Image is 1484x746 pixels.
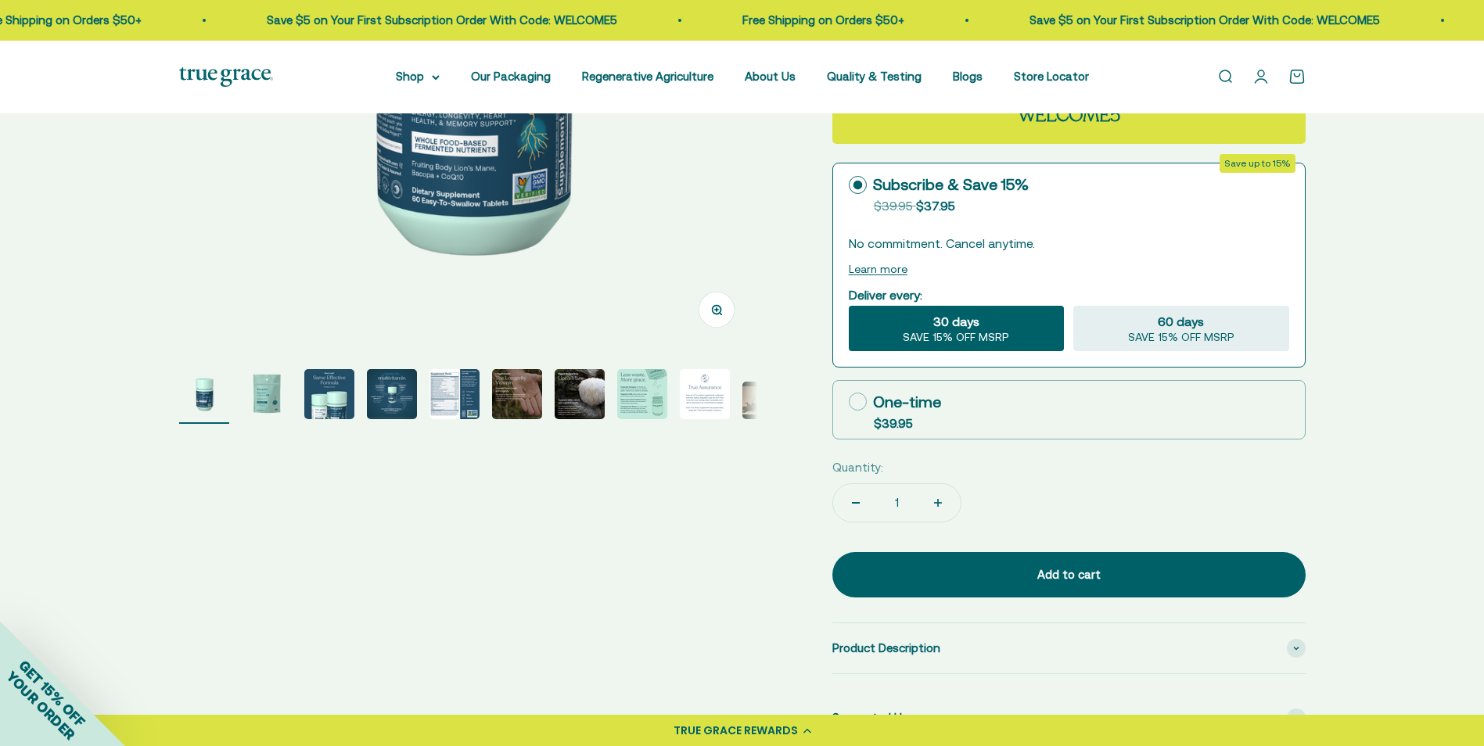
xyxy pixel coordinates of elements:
button: Go to item 2 [242,369,292,424]
img: Daily Men's 50+ Multivitamin [179,369,229,419]
a: Our Packaging [471,70,551,83]
button: Go to item 9 [680,369,730,424]
strong: Save $5 on your first subscription with code: WELCOME5 [895,76,1242,128]
button: Go to item 6 [492,369,542,424]
p: Save $5 on Your First Subscription Order With Code: WELCOME5 [267,11,617,30]
img: Daily Men's 50+ Multivitamin [492,369,542,419]
img: Daily Multivitamin for Energy, Longevity, Heart Health, & Memory Support* - L-ergothioneine to su... [242,369,292,419]
a: Blogs [953,70,983,83]
summary: Shop [396,67,440,86]
button: Go to item 1 [179,369,229,424]
div: Add to cart [864,565,1274,584]
button: Go to item 5 [429,369,480,424]
a: Store Locator [1014,70,1089,83]
label: Quantity: [832,458,883,477]
div: TRUE GRACE REWARDS [674,723,798,739]
p: Save $5 on Your First Subscription Order With Code: WELCOME5 [1029,11,1380,30]
a: Free Shipping on Orders $50+ [742,13,904,27]
button: Go to item 7 [555,369,605,424]
button: Go to item 10 [742,382,792,424]
span: Product Description [832,639,940,658]
button: Go to item 3 [304,369,354,424]
img: Daily Men's 50+ Multivitamin [617,369,667,419]
a: About Us [745,70,796,83]
button: Add to cart [832,552,1306,597]
button: Increase quantity [915,484,961,522]
a: Quality & Testing [827,70,922,83]
img: Daily Men's 50+ Multivitamin [367,369,417,419]
summary: Product Description [832,623,1306,673]
button: Decrease quantity [833,484,879,522]
img: Daily Men's 50+ Multivitamin [680,369,730,419]
span: GET 15% OFF [16,657,88,730]
button: Go to item 8 [617,369,667,424]
span: YOUR ORDER [3,668,78,743]
summary: Suggested Use [832,693,1306,743]
img: Daily Men's 50+ Multivitamin [429,369,480,419]
span: Suggested Use [832,708,914,727]
a: Regenerative Agriculture [582,70,713,83]
button: Go to item 4 [367,369,417,424]
img: Daily Men's 50+ Multivitamin [555,369,605,419]
img: Daily Men's 50+ Multivitamin [304,369,354,419]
